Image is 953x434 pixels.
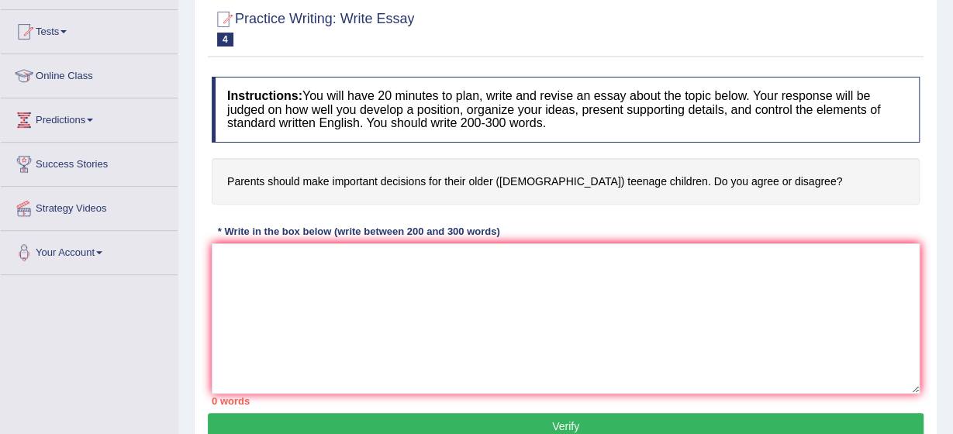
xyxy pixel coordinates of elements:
[212,158,920,205] h4: Parents should make important decisions for their older ([DEMOGRAPHIC_DATA]) teenage children. Do...
[1,98,178,137] a: Predictions
[212,394,920,408] div: 0 words
[212,77,920,143] h4: You will have 20 minutes to plan, write and revise an essay about the topic below. Your response ...
[1,231,178,270] a: Your Account
[1,10,178,49] a: Tests
[212,8,414,46] h2: Practice Writing: Write Essay
[217,33,233,46] span: 4
[212,224,506,239] div: * Write in the box below (write between 200 and 300 words)
[1,54,178,93] a: Online Class
[1,187,178,226] a: Strategy Videos
[227,89,302,102] b: Instructions:
[1,143,178,181] a: Success Stories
